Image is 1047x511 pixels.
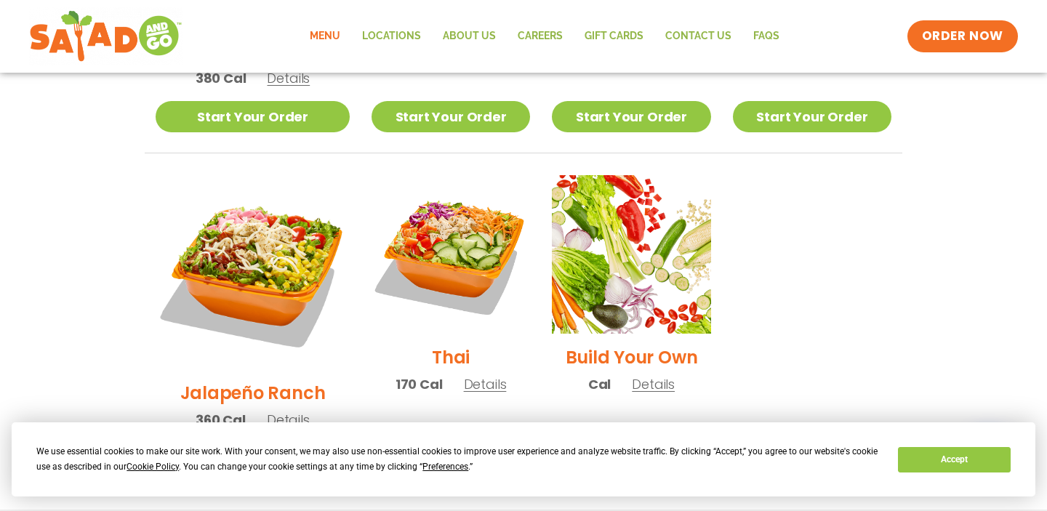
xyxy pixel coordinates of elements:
span: 170 Cal [396,374,443,394]
img: new-SAG-logo-768×292 [29,7,182,65]
a: ORDER NOW [907,20,1018,52]
nav: Menu [299,20,790,53]
button: Accept [898,447,1010,472]
span: Details [267,411,310,429]
a: GIFT CARDS [574,20,654,53]
img: Product photo for Build Your Own [552,175,710,334]
span: Details [267,69,310,87]
a: Start Your Order [156,101,350,132]
span: ORDER NOW [922,28,1003,45]
a: Menu [299,20,351,53]
h2: Thai [432,345,470,370]
a: Contact Us [654,20,742,53]
img: Product photo for Jalapeño Ranch Salad [156,175,350,369]
a: Start Your Order [733,101,891,132]
span: Cal [588,374,611,394]
span: 380 Cal [196,68,246,88]
div: Cookie Consent Prompt [12,422,1035,496]
img: Product photo for Thai Salad [372,175,530,334]
span: Preferences [422,462,468,472]
div: We use essential cookies to make our site work. With your consent, we may also use non-essential ... [36,444,880,475]
h2: Jalapeño Ranch [180,380,326,406]
h2: Build Your Own [566,345,698,370]
a: About Us [432,20,507,53]
a: Start Your Order [552,101,710,132]
span: 360 Cal [196,410,246,430]
span: Cookie Policy [127,462,179,472]
a: Careers [507,20,574,53]
a: Locations [351,20,432,53]
a: Start Your Order [372,101,530,132]
span: Details [464,375,507,393]
a: FAQs [742,20,790,53]
span: Details [632,375,675,393]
